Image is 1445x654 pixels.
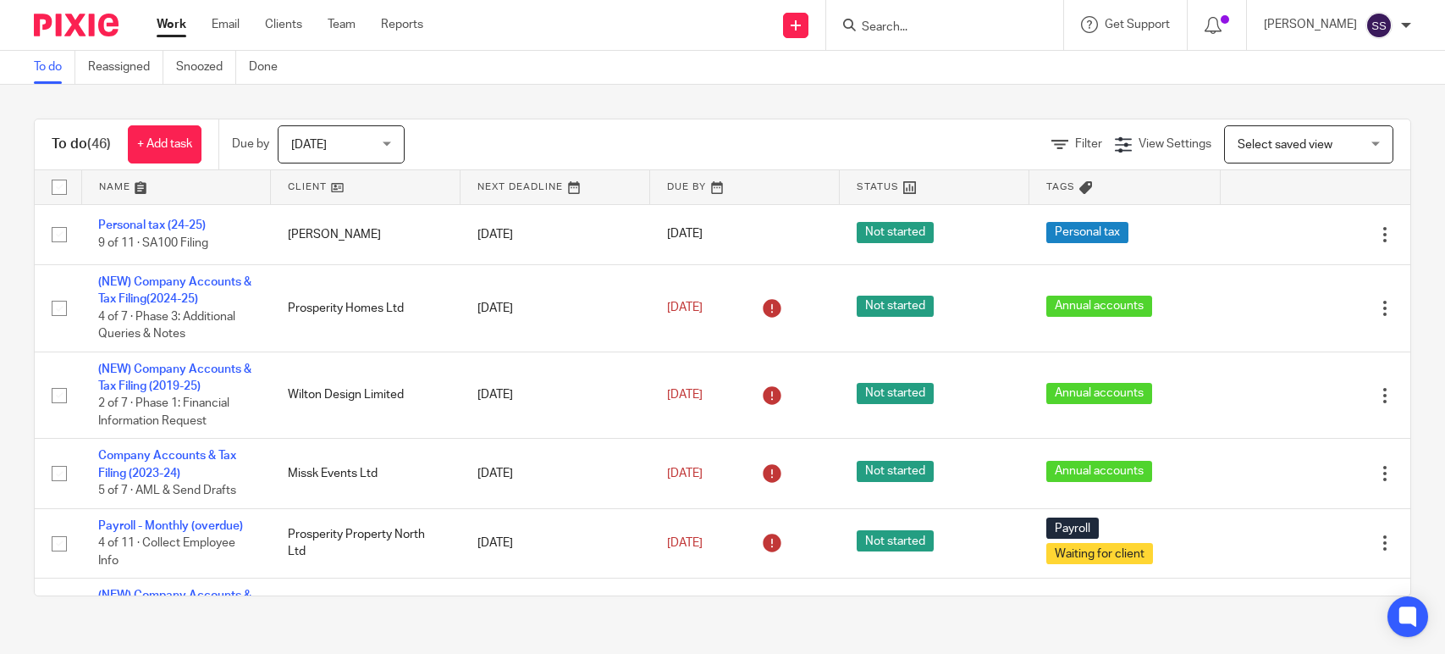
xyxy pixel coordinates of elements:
[667,537,703,549] span: [DATE]
[98,450,236,479] a: Company Accounts & Tax Filing (2023-24)
[461,204,650,264] td: [DATE]
[98,276,251,305] a: (NEW) Company Accounts & Tax Filing(2024-25)
[271,352,461,439] td: Wilton Design Limited
[271,204,461,264] td: [PERSON_NAME]
[157,16,186,33] a: Work
[857,461,934,482] span: Not started
[381,16,423,33] a: Reports
[1075,138,1102,150] span: Filter
[98,520,243,532] a: Payroll - Monthly (overdue)
[271,439,461,508] td: Missk Events Ltd
[1046,543,1153,564] span: Waiting for client
[128,125,201,163] a: + Add task
[34,14,119,36] img: Pixie
[667,468,703,479] span: [DATE]
[857,383,934,404] span: Not started
[271,264,461,352] td: Prosperity Homes Ltd
[87,137,111,151] span: (46)
[88,51,163,84] a: Reassigned
[98,219,206,231] a: Personal tax (24-25)
[1046,461,1152,482] span: Annual accounts
[1238,139,1332,151] span: Select saved view
[857,222,934,243] span: Not started
[667,389,703,401] span: [DATE]
[860,20,1012,36] input: Search
[1139,138,1211,150] span: View Settings
[98,398,229,428] span: 2 of 7 · Phase 1: Financial Information Request
[291,139,327,151] span: [DATE]
[1365,12,1393,39] img: svg%3E
[857,296,934,317] span: Not started
[1046,182,1075,191] span: Tags
[667,229,703,241] span: [DATE]
[265,16,302,33] a: Clients
[461,264,650,352] td: [DATE]
[249,51,290,84] a: Done
[667,302,703,314] span: [DATE]
[98,485,236,496] span: 5 of 7 · AML & Send Drafts
[461,439,650,508] td: [DATE]
[328,16,356,33] a: Team
[34,51,75,84] a: To do
[461,352,650,439] td: [DATE]
[1264,16,1357,33] p: [PERSON_NAME]
[1046,222,1128,243] span: Personal tax
[98,363,251,392] a: (NEW) Company Accounts & Tax Filing (2019-25)
[1046,296,1152,317] span: Annual accounts
[176,51,236,84] a: Snoozed
[857,530,934,551] span: Not started
[232,136,269,152] p: Due by
[52,136,111,153] h1: To do
[1046,518,1099,539] span: Payroll
[212,16,240,33] a: Email
[271,508,461,578] td: Prosperity Property North Ltd
[98,311,235,341] span: 4 of 7 · Phase 3: Additional Queries & Notes
[98,537,235,567] span: 4 of 11 · Collect Employee Info
[98,590,251,618] a: (NEW) Company Accounts & Tax Filing (2023-24)
[1105,19,1170,30] span: Get Support
[1046,383,1152,404] span: Annual accounts
[98,237,208,249] span: 9 of 11 · SA100 Filing
[461,508,650,578] td: [DATE]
